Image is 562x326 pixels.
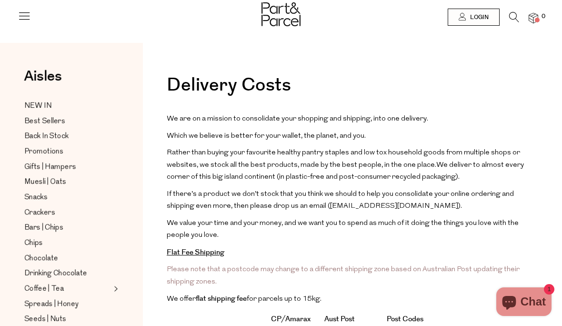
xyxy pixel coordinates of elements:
[111,283,118,295] button: Expand/Collapse Coffee | Tea
[324,314,355,324] strong: Aust Post
[24,177,66,188] span: Muesli | Oats
[24,314,111,326] a: Seeds | Nuts
[167,220,519,239] span: We value your time and your money, and we want you to spend as much of it doing the things you lo...
[196,294,247,304] strong: flat shipping fee
[539,12,548,21] span: 0
[24,161,111,173] a: Gifts | Hampers
[493,287,554,318] inbox-online-store-chat: Shopify online store chat
[167,115,428,122] span: We are on a mission to consolidate your shopping and shipping, into one delivery.
[271,314,311,324] strong: CP/Amarax
[24,192,111,204] a: Snacks
[167,191,514,210] span: If there’s a product we don’t stock that you think we should to help you consolidate your online ...
[24,131,69,143] span: Back In Stock
[24,100,111,112] a: NEW IN
[24,146,63,158] span: Promotions
[24,116,65,127] span: Best Sellers
[167,247,224,257] strong: Flat Fee Shipping
[24,253,58,265] span: Chocolate
[167,76,538,104] h1: Delivery Costs
[24,146,111,158] a: Promotions
[468,13,489,21] span: Login
[448,9,500,26] a: Login
[24,207,55,219] span: Crackers
[387,314,423,324] strong: Post Codes
[167,266,520,285] span: Please note that a postcode may change to a different shipping zone based on Australian Post upda...
[24,69,62,93] a: Aisles
[24,268,87,280] span: Drinking Chocolate
[24,314,66,326] span: Seeds | Nuts
[261,2,301,26] img: Part&Parcel
[167,149,520,169] span: Rather than buying your favourite healthy pantry staples and low tox household goods from multipl...
[24,66,62,87] span: Aisles
[24,131,111,143] a: Back In Stock
[24,223,63,234] span: Bars | Chips
[24,284,64,295] span: Coffee | Tea
[24,207,111,219] a: Crackers
[24,253,111,265] a: Chocolate
[167,295,321,303] span: We offer for parcels up to 15kg.
[24,268,111,280] a: Drinking Chocolate
[24,238,43,249] span: Chips
[24,237,111,249] a: Chips
[24,115,111,127] a: Best Sellers
[529,13,538,23] a: 0
[24,101,52,112] span: NEW IN
[24,162,76,173] span: Gifts | Hampers
[167,132,366,140] span: Which we believe is better for your wallet, the planet, and you.
[24,192,48,204] span: Snacks
[24,298,111,310] a: Spreads | Honey
[167,147,538,183] p: We deliver to almost every corner of this big island continent (in plastic-free and post-consumer...
[24,283,111,295] a: Coffee | Tea
[24,299,79,310] span: Spreads | Honey
[24,176,111,188] a: Muesli | Oats
[24,222,111,234] a: Bars | Chips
